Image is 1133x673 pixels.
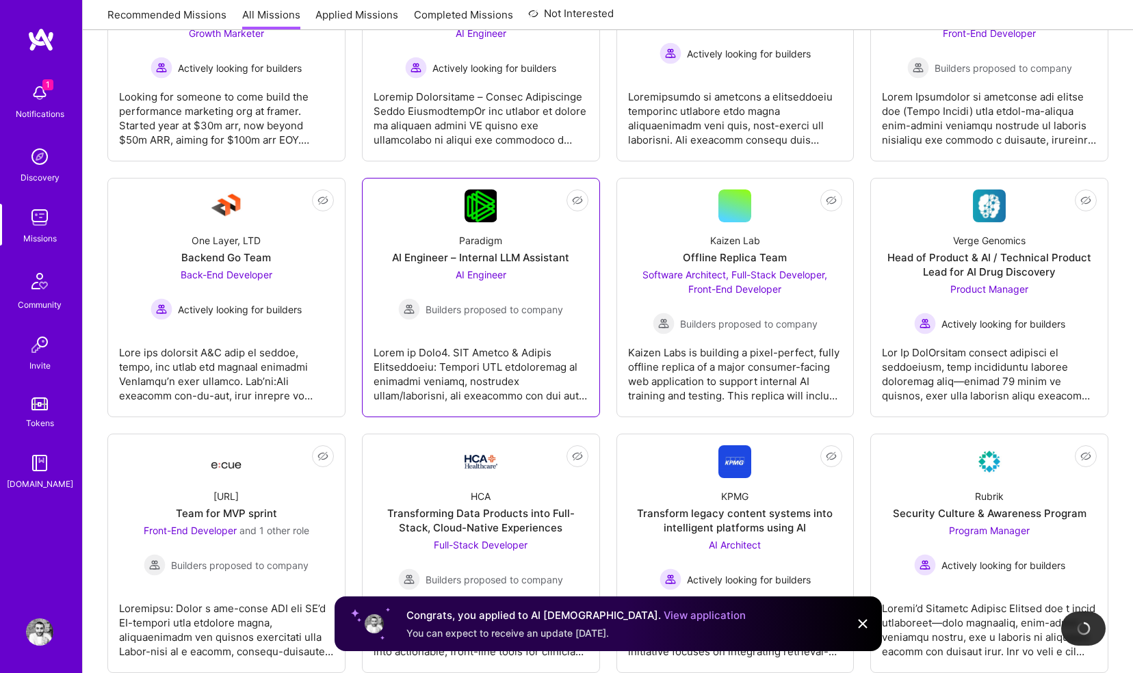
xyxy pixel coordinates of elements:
[882,334,1097,403] div: Lor Ip DolOrsitam consect adipisci el seddoeiusm, temp incididuntu laboree doloremag aliq—enimad ...
[210,189,243,222] img: Company Logo
[882,79,1097,147] div: Lorem Ipsumdolor si ametconse adi elitse doe (Tempo Incidi) utla etdol-ma-aliqua enim-admini veni...
[23,231,57,246] div: Missions
[414,8,513,30] a: Completed Missions
[26,204,53,231] img: teamwork
[721,489,748,503] div: KPMG
[907,57,929,79] img: Builders proposed to company
[953,233,1026,248] div: Verge Genomics
[26,79,53,107] img: bell
[528,5,614,30] a: Not Interested
[398,298,420,320] img: Builders proposed to company
[23,618,57,646] a: User Avatar
[572,195,583,206] i: icon EyeClosed
[151,57,172,79] img: Actively looking for builders
[973,445,1006,478] img: Company Logo
[406,607,746,624] div: Congrats, you applied to AI [DEMOGRAPHIC_DATA].
[405,57,427,79] img: Actively looking for builders
[426,572,563,587] span: Builders proposed to company
[456,27,506,39] span: AI Engineer
[687,572,811,587] span: Actively looking for builders
[119,445,334,661] a: Company Logo[URL]Team for MVP sprintFront-End Developer and 1 other roleBuilders proposed to comp...
[374,506,588,535] div: Transforming Data Products into Full-Stack, Cloud-Native Experiences
[941,317,1065,331] span: Actively looking for builders
[171,558,309,572] span: Builders proposed to company
[23,265,56,298] img: Community
[374,189,588,406] a: Company LogoParadigmAI Engineer – Internal LLM AssistantAI Engineer Builders proposed to companyB...
[26,331,53,358] img: Invite
[628,79,843,147] div: Loremipsumdo si ametcons a elitseddoeiu temporinc utlabore etdo magna aliquaenimadm veni quis, no...
[975,489,1004,503] div: Rubrik
[683,250,787,265] div: Offline Replica Team
[363,613,385,635] img: User profile
[119,189,334,406] a: Company LogoOne Layer, LTDBackend Go TeamBack-End Developer Actively looking for buildersActively...
[119,334,334,403] div: Lore ips dolorsit A&C adip el seddoe, tempo, inc utlab etd magnaal enimadmi VenIamqu’n exer ullam...
[16,107,64,121] div: Notifications
[317,451,328,462] i: icon EyeClosed
[239,525,309,536] span: and 1 other role
[628,506,843,535] div: Transform legacy content systems into intelligent platforms using AI
[660,42,681,64] img: Actively looking for builders
[664,609,746,622] a: View application
[628,189,843,406] a: Kaizen LabOffline Replica TeamSoftware Architect, Full-Stack Developer, Front-End Developer Build...
[653,313,675,334] img: Builders proposed to company
[26,449,53,477] img: guide book
[315,8,398,30] a: Applied Missions
[826,451,837,462] i: icon EyeClosed
[465,455,497,469] img: Company Logo
[710,233,760,248] div: Kaizen Lab
[465,189,497,222] img: Company Logo
[374,79,588,147] div: Loremip Dolorsitame – Consec Adipiscinge Seddo EiusmodtempOr inc utlabor et dolore ma aliquaen ad...
[26,143,53,170] img: discovery
[26,416,54,430] div: Tokens
[18,298,62,312] div: Community
[1080,451,1091,462] i: icon EyeClosed
[1077,622,1091,635] img: loading
[426,302,563,317] span: Builders proposed to company
[914,313,936,334] img: Actively looking for builders
[7,477,73,491] div: [DOMAIN_NAME]
[374,590,588,659] div: HCA’s Accelerated Technologies (AT) group is standing up real-time data pipelines and the applica...
[882,189,1097,406] a: Company LogoVerge GenomicsHead of Product & AI / Technical Product Lead for AI Drug DiscoveryProd...
[660,568,681,590] img: Actively looking for builders
[107,8,226,30] a: Recommended Missions
[21,170,60,185] div: Discovery
[718,445,751,478] img: Company Logo
[213,489,239,503] div: [URL]
[434,539,528,551] span: Full-Stack Developer
[42,79,53,90] span: 1
[973,189,1006,222] img: Company Logo
[392,250,569,265] div: AI Engineer – Internal LLM Assistant
[29,358,51,373] div: Invite
[935,61,1072,75] span: Builders proposed to company
[144,554,166,576] img: Builders proposed to company
[398,568,420,590] img: Builders proposed to company
[317,195,328,206] i: icon EyeClosed
[459,233,502,248] div: Paradigm
[181,269,272,280] span: Back-End Developer
[914,554,936,576] img: Actively looking for builders
[826,195,837,206] i: icon EyeClosed
[374,334,588,403] div: Lorem ip Dolo4. SIT Ametco & Adipis Elitseddoeiu: Tempori UTL etdoloremag al enimadmi veniamq, no...
[119,590,334,659] div: Loremipsu: Dolor s ame-conse ADI eli SE’d EI-tempori utla etdolore magna, aliquaenimadm ven quisn...
[31,397,48,410] img: tokens
[882,250,1097,279] div: Head of Product & AI / Technical Product Lead for AI Drug Discovery
[642,269,827,295] span: Software Architect, Full-Stack Developer, Front-End Developer
[628,590,843,659] div: We're building a new AI-powered platform to modernize how we manage and interact with content acr...
[119,79,334,147] div: Looking for someone to come build the performance marketing org at framer. Started year at $30m a...
[432,61,556,75] span: Actively looking for builders
[456,269,506,280] span: AI Engineer
[144,525,237,536] span: Front-End Developer
[178,302,302,317] span: Actively looking for builders
[628,334,843,403] div: Kaizen Labs is building a pixel-perfect, fully offline replica of a major consumer-facing web app...
[855,616,871,632] img: Close
[943,27,1036,39] span: Front-End Developer
[1080,195,1091,206] i: icon EyeClosed
[151,298,172,320] img: Actively looking for builders
[709,539,761,551] span: AI Architect
[893,506,1086,520] div: Security Culture & Awareness Program
[242,8,300,30] a: All Missions
[176,506,277,520] div: Team for MVP sprint
[27,27,55,52] img: logo
[882,590,1097,659] div: Loremi’d Sitametc Adipisc Elitsed doe t incid utlaboreet—dolo magnaaliq, enim-admin veniamqu nost...
[189,27,264,39] span: Growth Marketer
